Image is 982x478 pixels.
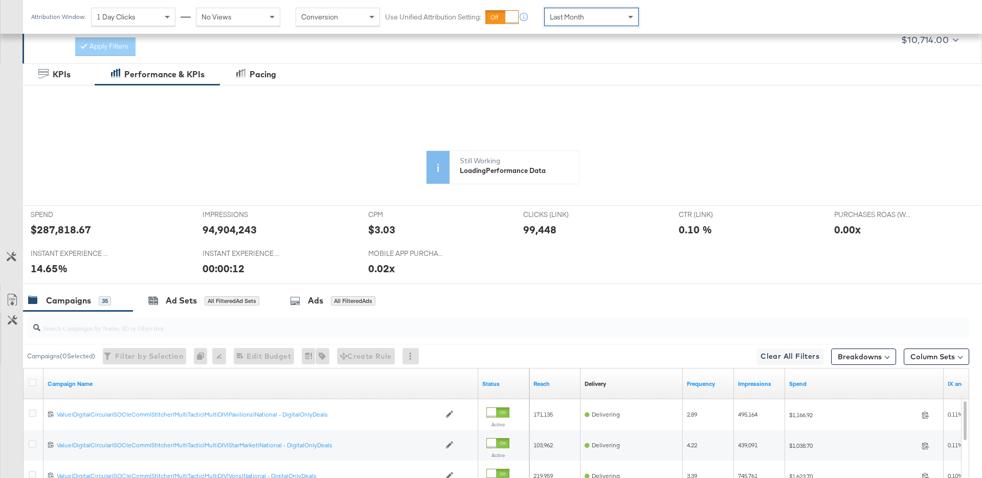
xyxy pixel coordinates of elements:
[385,12,481,22] label: Use Unified Attribution Setting:
[57,410,440,419] div: Value|DigitalCircular|SOC|eComm|Stitcher|MultiTactic|MultiDIV|Pavilions|National - DigitalOnlyDeals
[789,411,918,419] span: $1,166.92
[948,441,963,449] span: 0.11%
[46,295,91,307] div: Campaigns
[194,348,212,364] div: 0
[738,380,781,388] a: The number of times your ad was served. On mobile apps an ad is counted as served the first time ...
[53,69,71,80] div: KPIs
[831,349,896,365] button: Breakdowns
[40,314,883,334] input: Search Campaigns by Name, ID or Objective
[789,442,918,449] span: $1,038.70
[738,410,757,418] span: 495,164
[904,349,969,365] button: Column Sets
[331,296,375,306] div: All Filtered Ads
[687,410,697,418] span: 2.89
[308,295,323,307] div: Ads
[592,410,620,418] span: Delivering
[592,441,620,449] span: Delivering
[57,410,440,419] a: Value|DigitalCircular|SOC|eComm|Stitcher|MultiTactic|MultiDIV|Pavilions|National - DigitalOnlyDeals
[761,350,819,363] span: Clear All Filters
[585,380,606,388] a: Reflects the ability of your Ad Campaign to achieve delivery based on ad states, schedule and bud...
[48,380,474,388] a: Your campaign name.
[897,32,961,48] button: $10,714.00
[27,352,95,361] div: Campaigns ( 0 Selected)
[756,349,823,365] button: Clear All Filters
[533,380,576,388] a: The number of people your ad was served to.
[205,296,259,306] div: All Filtered Ad Sets
[533,410,553,418] span: 171,135
[550,12,584,21] span: Last Month
[585,380,606,388] div: Delivery
[789,380,940,388] a: The total amount spent to date.
[250,69,276,80] div: Pacing
[57,441,440,450] a: Value|DigitalCircular|SOC|eComm|Stitcher|MultiTactic|MultiDIV|StarMarket|National - DigitalOnlyDeals
[738,441,757,449] span: 439,091
[486,421,509,428] label: Active
[99,296,111,306] div: 35
[202,12,232,21] span: No Views
[901,32,949,48] div: $10,714.00
[57,441,440,449] div: Value|DigitalCircular|SOC|eComm|Stitcher|MultiTactic|MultiDIV|StarMarket|National - DigitalOnlyDeals
[687,380,730,388] a: The average number of times your ad was served to each person.
[31,13,86,20] div: Attribution Window:
[97,12,136,21] span: 1 Day Clicks
[687,441,697,449] span: 4.22
[166,295,197,307] div: Ad Sets
[948,410,963,418] span: 0.11%
[482,380,525,388] a: Shows the current state of your Ad Campaign.
[301,12,338,21] span: Conversion
[533,441,553,449] span: 103,962
[486,452,509,459] label: Active
[124,69,205,80] div: Performance & KPIs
